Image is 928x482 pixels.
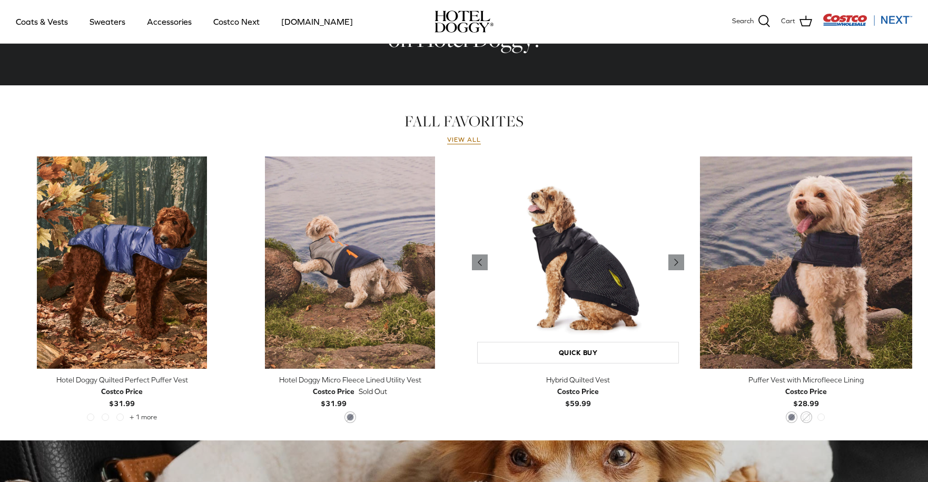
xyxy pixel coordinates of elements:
[313,386,354,397] div: Costco Price
[732,15,771,28] a: Search
[101,386,143,407] b: $31.99
[823,20,912,28] a: Visit Costco Next
[130,414,157,421] span: + 1 more
[16,374,228,386] div: Hotel Doggy Quilted Perfect Puffer Vest
[785,386,827,407] b: $28.99
[244,156,456,369] a: Hotel Doggy Micro Fleece Lined Utility Vest
[244,374,456,386] div: Hotel Doggy Micro Fleece Lined Utility Vest
[435,11,493,33] img: hoteldoggycom
[16,156,228,369] a: Hotel Doggy Quilted Perfect Puffer Vest
[472,156,684,369] a: Hybrid Quilted Vest
[244,374,456,409] a: Hotel Doggy Micro Fleece Lined Utility Vest Costco Price$31.99 Sold Out
[204,4,269,40] a: Costco Next
[313,386,354,407] b: $31.99
[16,374,228,409] a: Hotel Doggy Quilted Perfect Puffer Vest Costco Price$31.99
[6,4,77,40] a: Coats & Vests
[359,386,387,397] span: Sold Out
[101,386,143,397] div: Costco Price
[447,136,481,144] a: View all
[472,374,684,409] a: Hybrid Quilted Vest Costco Price$59.99
[700,374,912,386] div: Puffer Vest with Microfleece Lining
[472,374,684,386] div: Hybrid Quilted Vest
[272,4,362,40] a: [DOMAIN_NAME]
[472,254,488,270] a: Previous
[435,11,493,33] a: hoteldoggy.com hoteldoggycom
[700,156,912,369] a: Puffer Vest with Microfleece Lining
[732,16,754,27] span: Search
[404,111,524,132] a: FALL FAVORITES
[700,374,912,409] a: Puffer Vest with Microfleece Lining Costco Price$28.99
[80,4,135,40] a: Sweaters
[785,386,827,397] div: Costco Price
[781,16,795,27] span: Cart
[823,13,912,26] img: Costco Next
[477,342,679,363] a: Quick buy
[557,386,599,407] b: $59.99
[668,254,684,270] a: Previous
[557,386,599,397] div: Costco Price
[137,4,201,40] a: Accessories
[781,15,812,28] a: Cart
